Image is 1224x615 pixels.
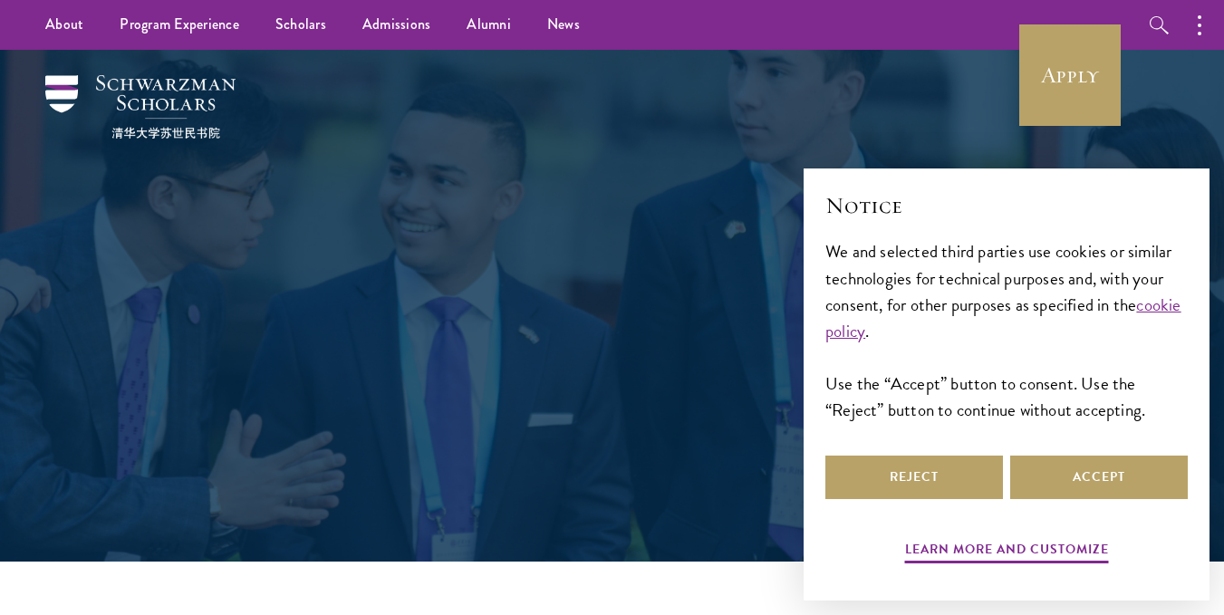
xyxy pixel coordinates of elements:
button: Accept [1010,456,1188,499]
div: We and selected third parties use cookies or similar technologies for technical purposes and, wit... [825,238,1188,422]
a: cookie policy [825,292,1181,344]
button: Reject [825,456,1003,499]
a: Apply [1019,24,1121,126]
img: Schwarzman Scholars [45,75,236,139]
button: Learn more and customize [905,538,1109,566]
h2: Notice [825,190,1188,221]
